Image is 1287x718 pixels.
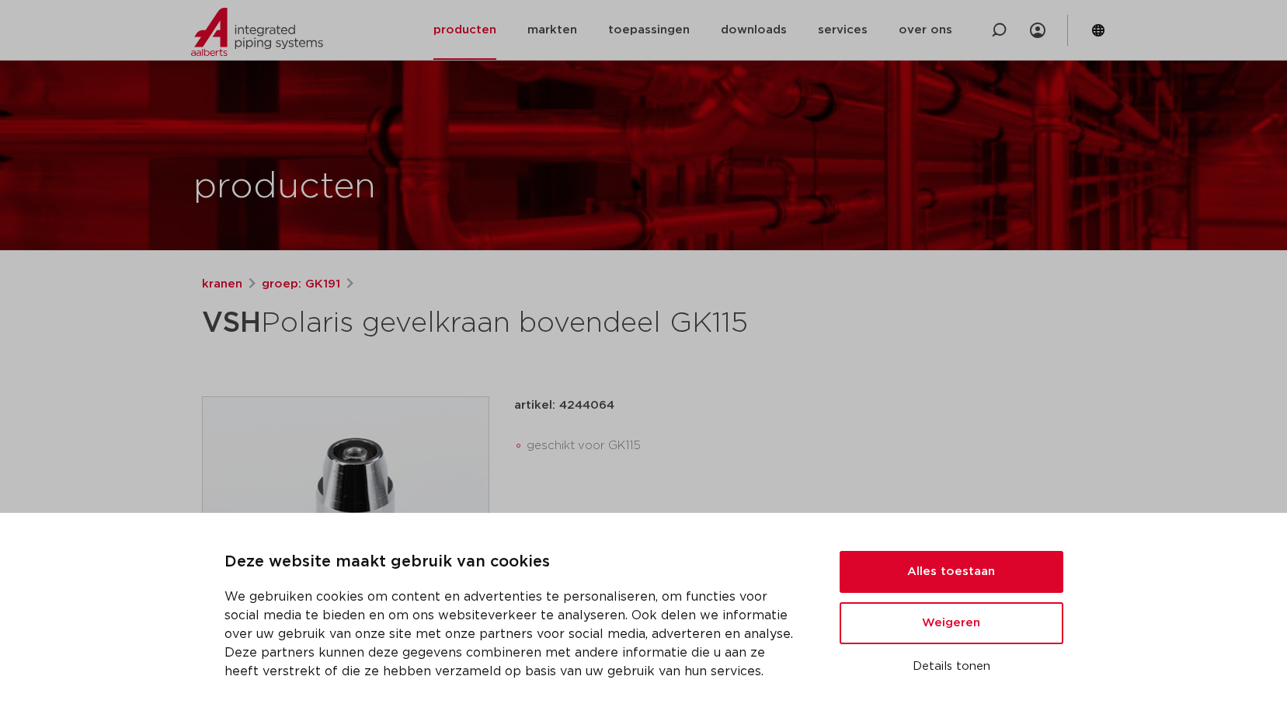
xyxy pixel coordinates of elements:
button: Alles toestaan [840,551,1063,593]
a: groep: GK191 [262,275,340,294]
button: Details tonen [840,654,1063,680]
img: Product Image for VSH Polaris gevelkraan bovendeel GK115 [203,397,489,683]
a: kranen [202,275,242,294]
p: Deze website maakt gebruik van cookies [224,550,802,575]
h1: Polaris gevelkraan bovendeel GK115 [202,300,785,347]
p: We gebruiken cookies om content en advertenties te personaliseren, om functies voor social media ... [224,587,802,681]
li: geschikt voor GK115 [527,434,1086,458]
strong: VSH [202,309,261,337]
h1: producten [193,162,376,212]
button: Weigeren [840,602,1063,644]
p: artikel: 4244064 [514,396,614,415]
